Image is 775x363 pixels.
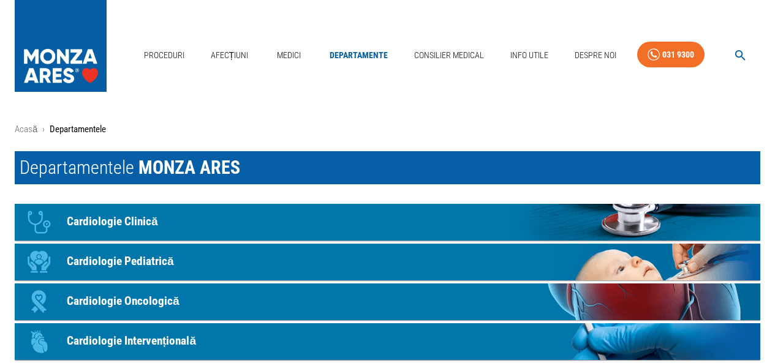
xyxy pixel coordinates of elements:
a: Departamente [325,43,393,68]
div: Icon [21,204,58,241]
div: Icon [21,283,58,320]
a: Proceduri [139,43,189,68]
a: Medici [270,43,309,68]
a: Consilier Medical [409,43,489,68]
a: Info Utile [505,43,553,68]
a: IconCardiologie Intervențională [15,323,760,360]
a: Despre Noi [570,43,621,68]
h1: Departamentele [15,151,760,184]
a: Afecțiuni [206,43,254,68]
p: Cardiologie Clinică [67,213,158,231]
a: IconCardiologie Pediatrică [15,244,760,280]
p: Cardiologie Intervențională [67,332,196,350]
p: Departamentele [50,122,106,137]
p: Cardiologie Oncologică [67,293,180,310]
p: Cardiologie Pediatrică [67,253,174,271]
a: 031 9300 [637,42,705,68]
a: IconCardiologie Oncologică [15,283,760,320]
div: Icon [21,244,58,280]
a: Acasă [15,124,37,135]
li: › [42,122,45,137]
div: 031 9300 [662,47,694,62]
div: Icon [21,323,58,360]
nav: breadcrumb [15,122,760,137]
a: IconCardiologie Clinică [15,204,760,241]
span: MONZA ARES [138,157,240,178]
